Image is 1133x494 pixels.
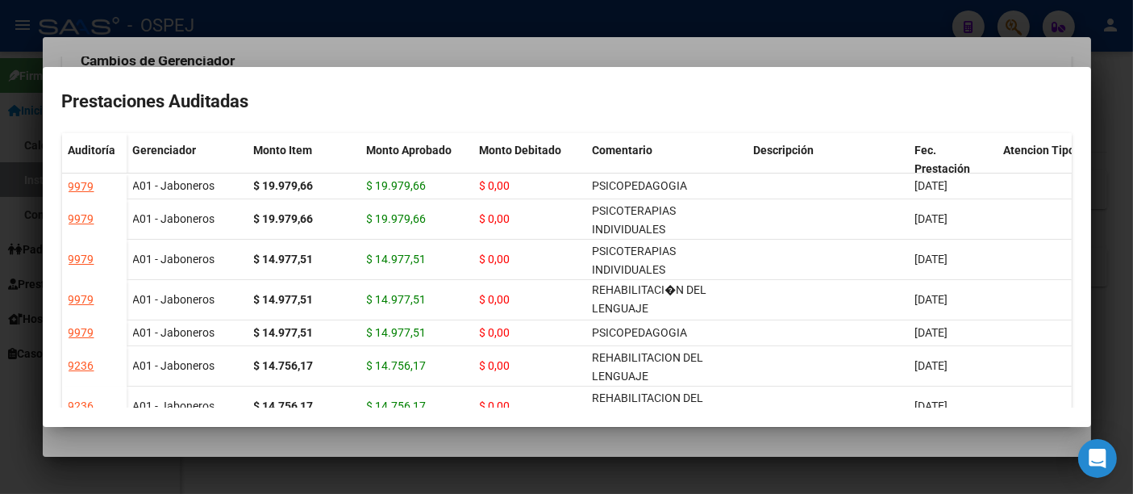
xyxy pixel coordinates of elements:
[367,212,427,225] span: $ 19.979,66
[915,293,948,306] span: [DATE]
[133,212,215,225] span: A01 - Jaboneros
[69,178,94,196] div: 9979
[69,357,94,375] div: 9236
[254,326,314,339] strong: $ 14.977,51
[367,400,427,412] span: $ 14.756,17
[480,144,562,157] span: Monto Debitado
[367,144,452,157] span: Monto Aprobado
[133,179,215,192] span: A01 - Jaboneros
[915,400,948,412] span: [DATE]
[133,293,215,306] span: A01 - Jaboneros
[473,133,586,201] datatable-header-cell: Monto Debitado
[480,400,510,412] span: $ 0,00
[360,133,473,201] datatable-header-cell: Monto Aprobado
[133,359,215,372] span: A01 - Jaboneros
[593,245,677,276] span: PSICOTERAPIAS INDIVIDUALES
[69,324,94,342] div: 9979
[69,250,94,269] div: 9979
[367,326,427,339] span: $ 14.977,51
[593,351,704,383] span: REHABILITACION DEL LENGUAJE
[367,293,427,306] span: $ 14.977,51
[480,359,510,372] span: $ 0,00
[367,253,427,266] span: $ 14.977,51
[593,391,704,423] span: REHABILITACION DEL LENGUAJE
[367,179,427,192] span: $ 19.979,66
[254,253,314,266] strong: $ 14.977,51
[915,179,948,192] span: [DATE]
[254,144,313,157] span: Monto Item
[69,210,94,228] div: 9979
[586,133,748,201] datatable-header-cell: Comentario
[254,359,314,372] strong: $ 14.756,17
[1078,439,1117,478] div: Open Intercom Messenger
[593,179,688,192] span: PSICOPEDAGOGIA
[367,359,427,372] span: $ 14.756,17
[909,133,998,201] datatable-header-cell: Fec. Prestación
[254,179,314,192] strong: $ 19.979,66
[480,326,510,339] span: $ 0,00
[133,326,215,339] span: A01 - Jaboneros
[915,144,971,175] span: Fec. Prestación
[254,400,314,412] strong: $ 14.756,17
[748,133,909,201] datatable-header-cell: Descripción
[754,144,814,157] span: Descripción
[593,144,653,157] span: Comentario
[593,326,688,339] span: PSICOPEDAGOGIA
[915,326,948,339] span: [DATE]
[480,179,510,192] span: $ 0,00
[248,133,360,201] datatable-header-cell: Monto Item
[133,253,215,266] span: A01 - Jaboneros
[998,133,1086,201] datatable-header-cell: Atencion Tipo
[133,144,197,157] span: Gerenciador
[480,253,510,266] span: $ 0,00
[62,86,1072,117] h2: Prestaciones Auditadas
[915,359,948,372] span: [DATE]
[1004,144,1076,157] span: Atencion Tipo
[69,397,94,416] div: 9236
[254,293,314,306] strong: $ 14.977,51
[915,212,948,225] span: [DATE]
[127,133,248,201] datatable-header-cell: Gerenciador
[69,291,94,309] div: 9979
[915,253,948,266] span: [DATE]
[593,283,707,315] span: REHABILITACI�N DEL LENGUAJE
[480,293,510,306] span: $ 0,00
[254,212,314,225] strong: $ 19.979,66
[133,400,215,412] span: A01 - Jaboneros
[480,212,510,225] span: $ 0,00
[62,133,127,201] datatable-header-cell: Auditoría
[593,204,677,236] span: PSICOTERAPIAS INDIVIDUALES
[69,144,116,157] span: Auditoría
